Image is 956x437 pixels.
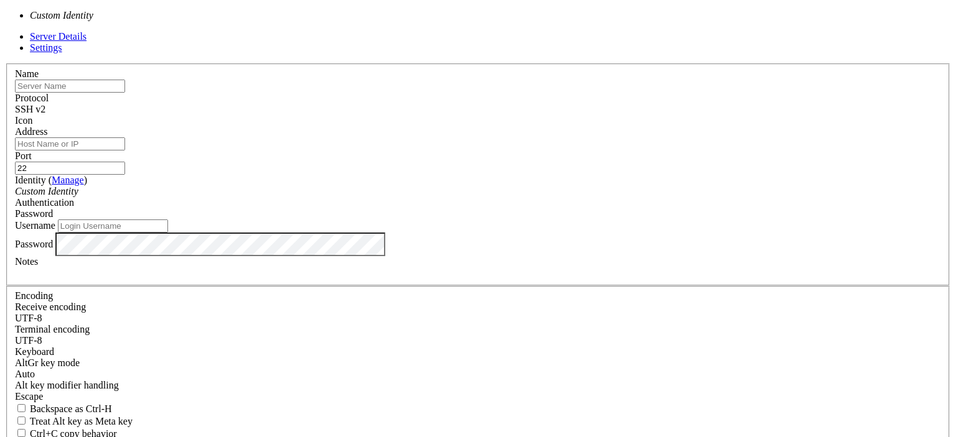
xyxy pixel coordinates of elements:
[15,150,32,161] label: Port
[15,126,47,137] label: Address
[15,80,125,93] input: Server Name
[30,10,93,21] i: Custom Identity
[30,403,112,414] span: Backspace as Ctrl-H
[15,391,941,402] div: Escape
[15,403,112,414] label: If true, the backspace should send BS ('\x08', aka ^H). Otherwise the backspace key should send '...
[15,186,78,196] i: Custom Identity
[15,175,87,185] label: Identity
[15,290,53,301] label: Encoding
[15,208,53,219] span: Password
[15,346,54,357] label: Keyboard
[15,369,35,379] span: Auto
[15,104,45,114] span: SSH v2
[15,93,49,103] label: Protocol
[49,175,87,185] span: ( )
[58,219,168,232] input: Login Username
[15,208,941,219] div: Password
[15,335,941,346] div: UTF-8
[30,31,87,42] a: Server Details
[15,115,32,126] label: Icon
[15,416,133,426] label: Whether the Alt key acts as a Meta key or as a distinct Alt key.
[15,324,90,334] label: The default terminal encoding. ISO-2022 enables character map translations (like graphics maps). ...
[15,335,42,346] span: UTF-8
[15,313,42,323] span: UTF-8
[30,42,62,53] a: Settings
[15,301,86,312] label: Set the expected encoding for data received from the host. If the encodings do not match, visual ...
[15,104,941,115] div: SSH v2
[15,238,53,249] label: Password
[15,220,55,231] label: Username
[15,256,38,267] label: Notes
[15,162,125,175] input: Port Number
[15,391,43,402] span: Escape
[52,175,84,185] a: Manage
[15,313,941,324] div: UTF-8
[15,137,125,150] input: Host Name or IP
[15,380,119,390] label: Controls how the Alt key is handled. Escape: Send an ESC prefix. 8-Bit: Add 128 to the typed char...
[15,357,80,368] label: Set the expected encoding for data received from the host. If the encodings do not match, visual ...
[17,404,26,412] input: Backspace as Ctrl-H
[15,369,941,380] div: Auto
[15,186,941,197] div: Custom Identity
[17,416,26,425] input: Treat Alt key as Meta key
[30,416,133,426] span: Treat Alt key as Meta key
[17,429,26,437] input: Ctrl+C copy behavior
[15,197,74,208] label: Authentication
[15,68,39,79] label: Name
